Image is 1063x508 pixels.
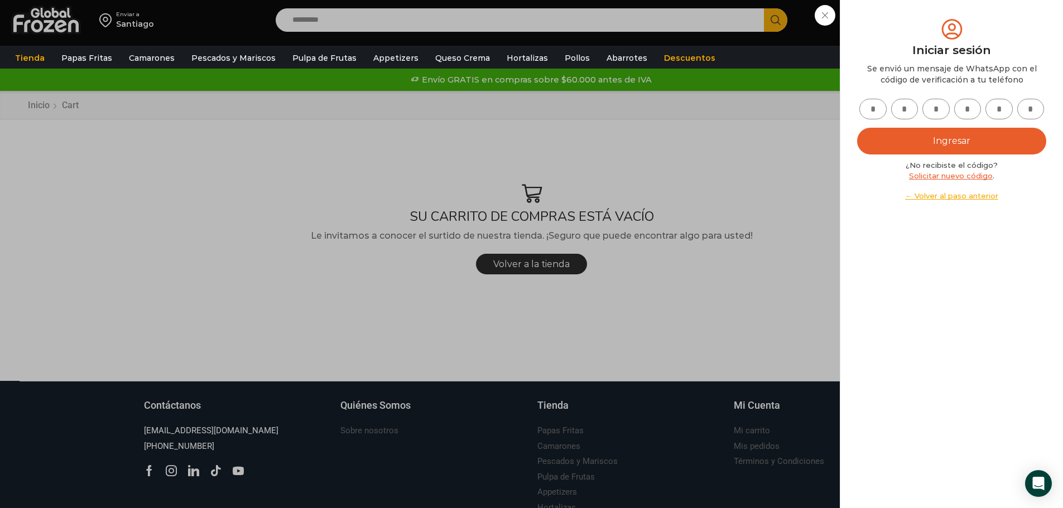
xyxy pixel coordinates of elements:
[368,47,424,69] a: Appetizers
[186,47,281,69] a: Pescados y Mariscos
[501,47,554,69] a: Hortalizas
[857,128,1046,154] button: Ingresar
[287,47,362,69] a: Pulpa de Frutas
[559,47,595,69] a: Pollos
[123,47,180,69] a: Camarones
[1025,470,1052,497] div: Open Intercom Messenger
[56,47,118,69] a: Papas Fritas
[430,47,496,69] a: Queso Crema
[857,160,1046,201] div: ¿No recibiste el código? .
[857,42,1046,59] div: Iniciar sesión
[658,47,721,69] a: Descuentos
[9,47,50,69] a: Tienda
[939,17,965,42] img: tabler-icon-user-circle.svg
[909,171,993,180] a: Solicitar nuevo código
[601,47,653,69] a: Abarrotes
[857,191,1046,201] a: ← Volver al paso anterior
[857,63,1046,85] div: Se envió un mensaje de WhatsApp con el código de verificación a tu teléfono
